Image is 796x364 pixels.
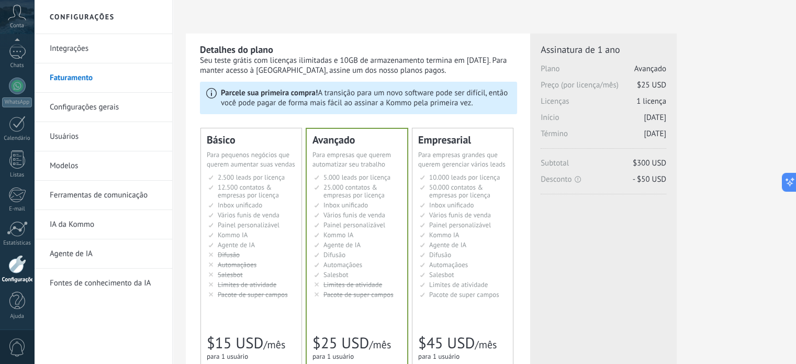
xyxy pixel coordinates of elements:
[323,201,368,209] span: Inbox unificado
[50,239,162,269] a: Agente de IA
[541,158,666,174] span: Subtotal
[475,338,497,351] span: /mês
[429,290,499,299] span: Pacote de super campos
[50,210,162,239] a: IA da Kommo
[218,183,279,200] span: 12.500 contatos & empresas por licença
[429,201,474,209] span: Inbox unificado
[312,333,369,353] span: $25 USD
[50,63,162,93] a: Faturamento
[429,270,454,279] span: Salesbot
[218,260,256,269] span: Automaçãoes
[418,352,459,361] span: para 1 usuário
[323,173,390,182] span: 5.000 leads por licença
[644,113,666,123] span: [DATE]
[2,240,32,247] div: Estatísticas
[541,174,666,184] span: Desconto
[221,88,318,98] b: Parcele sua primeira compra!
[207,352,248,361] span: para 1 usuário
[34,181,172,210] li: Ferramentas de comunicação
[218,173,285,182] span: 2.500 leads por licença
[218,211,279,219] span: Vários funis de venda
[312,150,391,169] span: Para empresas que querem automatizar seu trabalho
[323,280,382,289] span: Limites de atividade
[634,64,666,74] span: Avançado
[323,270,349,279] span: Salesbot
[323,183,385,200] span: 25.000 contatos & empresas por licença
[323,250,345,259] span: Difusão
[323,240,361,249] span: Agente de IA
[369,338,391,351] span: /mês
[34,269,172,297] li: Fontes de conhecimento da IA
[34,210,172,239] li: IA da Kommo
[207,150,295,169] span: Para pequenos negócios que querem aumentar suas vendas
[541,129,666,145] span: Término
[218,250,240,259] span: Difusão
[429,230,459,239] span: Kommo IA
[200,43,273,56] b: Detalhes do plano
[34,34,172,63] li: Integrações
[633,174,666,184] span: - $50 USD
[429,173,500,182] span: 10.000 leads por licença
[218,220,279,229] span: Painel personalizável
[10,23,24,29] span: Conta
[2,97,32,107] div: WhatsApp
[2,206,32,213] div: E-mail
[218,290,288,299] span: Pacote de super campos
[323,220,385,229] span: Painel personalizável
[200,56,517,75] div: Seu teste grátis com licenças ilimitadas e 10GB de armazenamento termina em [DATE]. Para manter a...
[34,239,172,269] li: Agente de IA
[323,260,362,269] span: Automaçãoes
[541,113,666,129] span: Início
[207,135,296,145] div: Básico
[34,151,172,181] li: Modelos
[633,158,666,168] span: $300 USD
[50,269,162,298] a: Fontes de conhecimento da IA
[541,43,666,56] span: Assinatura de 1 ano
[2,172,32,179] div: Listas
[50,93,162,122] a: Configurações gerais
[644,129,666,139] span: [DATE]
[429,183,490,200] span: 50.000 contatos & empresas por licença
[418,135,507,145] div: Empresarial
[429,250,451,259] span: Difusão
[541,64,666,80] span: Plano
[218,201,262,209] span: Inbox unificado
[429,220,491,229] span: Painel personalizável
[50,34,162,63] a: Integrações
[2,135,32,142] div: Calendário
[312,352,354,361] span: para 1 usuário
[2,313,32,320] div: Ajuda
[636,96,666,106] span: 1 licença
[263,338,285,351] span: /mês
[218,240,255,249] span: Agente de IA
[323,211,385,219] span: Vários funis de venda
[418,150,506,169] span: Para empresas grandes que querem gerenciar vários leads
[207,333,263,353] span: $15 USD
[50,122,162,151] a: Usuários
[429,280,488,289] span: Limites de atividade
[34,63,172,93] li: Faturamento
[418,333,475,353] span: $45 USD
[221,88,511,108] p: A transição para um novo software pode ser difícil, então você pode pagar de forma mais fácil ao ...
[2,277,32,283] div: Configurações
[50,151,162,181] a: Modelos
[429,260,468,269] span: Automaçãoes
[218,280,276,289] span: Limites de atividade
[2,62,32,69] div: Chats
[323,230,353,239] span: Kommo IA
[34,122,172,151] li: Usuários
[50,181,162,210] a: Ferramentas de comunicação
[218,230,248,239] span: Kommo IA
[34,93,172,122] li: Configurações gerais
[541,96,666,113] span: Licenças
[637,80,666,90] span: $25 USD
[429,211,491,219] span: Vários funis de venda
[312,135,401,145] div: Avançado
[323,290,394,299] span: Pacote de super campos
[429,240,466,249] span: Agente de IA
[218,270,243,279] span: Salesbot
[541,80,666,96] span: Preço (por licença/mês)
